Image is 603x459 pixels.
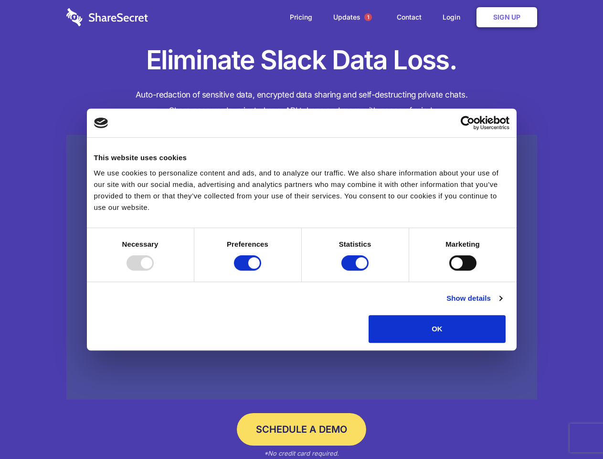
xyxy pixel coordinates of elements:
span: 1 [364,13,372,21]
a: Sign Up [476,7,537,27]
a: Show details [446,293,502,304]
img: logo [94,118,108,128]
h4: Auto-redaction of sensitive data, encrypted data sharing and self-destructing private chats. Shar... [66,87,537,119]
strong: Preferences [227,240,268,248]
em: *No credit card required. [264,449,339,457]
a: Wistia video thumbnail [66,135,537,400]
img: logo-wordmark-white-trans-d4663122ce5f474addd5e946df7df03e33cb6a1c49d2221995e7729f52c070b2.svg [66,8,148,26]
a: Login [433,2,475,32]
a: Contact [387,2,431,32]
button: OK [369,315,506,343]
strong: Marketing [445,240,480,248]
a: Usercentrics Cookiebot - opens in a new window [426,116,509,130]
h1: Eliminate Slack Data Loss. [66,43,537,77]
strong: Necessary [122,240,159,248]
div: We use cookies to personalize content and ads, and to analyze our traffic. We also share informat... [94,167,509,213]
a: Schedule a Demo [237,413,366,446]
div: This website uses cookies [94,152,509,164]
a: Pricing [280,2,322,32]
strong: Statistics [339,240,371,248]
